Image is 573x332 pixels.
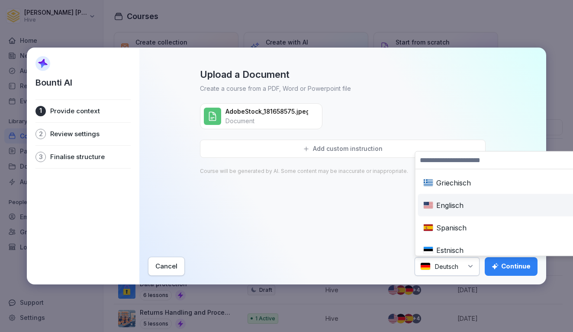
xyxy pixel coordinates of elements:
[148,257,185,276] button: Cancel
[415,257,480,276] div: Deutsch
[423,246,434,254] img: ee.svg
[492,262,531,271] div: Continue
[200,84,351,93] p: Create a course from a PDF, Word or Powerpoint file
[50,130,100,138] p: Review settings
[35,106,46,116] div: 1
[485,257,538,276] button: Continue
[225,117,254,125] p: Document
[200,168,408,174] p: Course will be generated by AI. Some content may be inaccurate or inappropriate.
[423,179,434,187] img: gr.svg
[225,107,308,116] p: AdobeStock_181658575.jpeg
[155,262,177,271] div: Cancel
[200,68,290,80] p: Upload a Document
[50,153,105,161] p: Finalise structure
[35,56,50,71] img: AI Sparkle
[420,262,431,271] img: de.svg
[35,76,72,89] p: Bounti AI
[50,107,100,115] p: Provide context
[35,152,46,162] div: 3
[423,223,434,232] img: es.svg
[35,129,46,139] div: 2
[423,201,434,209] img: us.svg
[313,145,383,153] p: Add custom instruction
